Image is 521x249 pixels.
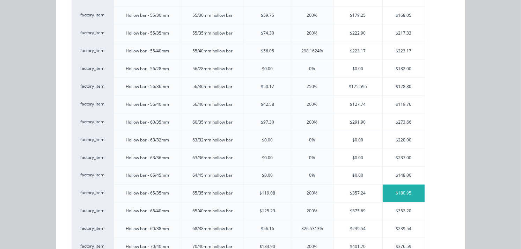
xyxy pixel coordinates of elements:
div: 0% [309,173,315,179]
div: $239.54 [383,220,425,238]
div: factory_item [72,131,113,149]
div: Hollow bar - 55/40mm [126,48,169,54]
div: $0.00 [333,60,382,78]
div: $125.23 [259,208,275,214]
div: $0.00 [333,149,382,167]
div: Hollow bar - 65/40mm [126,208,169,214]
div: 0% [309,155,315,161]
div: $223.17 [383,42,425,60]
div: Hollow bar - 63/32mm [126,137,169,143]
div: $74.30 [261,30,274,36]
div: $0.00 [262,173,273,179]
div: 56/28mm hollow bar [192,66,233,72]
div: $97.30 [261,119,274,125]
div: 55/35mm hollow bar [192,30,233,36]
div: $59.75 [261,12,274,19]
div: $179.25 [333,7,382,24]
div: $119.76 [383,96,425,113]
div: $56.05 [261,48,274,54]
div: factory_item [72,42,113,60]
div: factory_item [72,6,113,24]
div: Hollow bar - 55/30mm [126,12,169,19]
div: 200% [307,30,317,36]
div: $239.54 [333,220,382,238]
div: Hollow bar - 56/40mm [126,101,169,108]
div: $0.00 [262,155,273,161]
div: $357.24 [333,185,382,202]
div: $223.17 [333,42,382,60]
div: $375.69 [333,203,382,220]
div: $273.66 [383,113,425,131]
div: 200% [307,101,317,108]
div: $119.08 [259,190,275,197]
div: Hollow bar - 56/36mm [126,83,169,90]
div: 56/40mm hollow bar [192,101,233,108]
div: factory_item [72,220,113,238]
div: $291.90 [333,113,382,131]
div: 200% [307,208,317,214]
div: $56.16 [261,226,274,232]
div: $148.00 [383,167,425,184]
div: 55/40mm hollow bar [192,48,233,54]
div: Hollow bar - 65/45mm [126,173,169,179]
div: $220.00 [383,131,425,149]
div: Hollow bar - 56/28mm [126,66,169,72]
div: 68/38mm hollow bar [192,226,233,232]
div: Hollow bar - 55/35mm [126,30,169,36]
div: $128.80 [383,78,425,95]
div: factory_item [72,24,113,42]
div: 64/45mm hollow bar [192,173,233,179]
div: factory_item [72,60,113,78]
div: $175.595 [333,78,382,95]
div: 60/35mm hollow bar [192,119,233,125]
div: $42.58 [261,101,274,108]
div: $127.74 [333,96,382,113]
div: 326.5313% [301,226,323,232]
div: 63/32mm hollow bar [192,137,233,143]
div: $222.90 [333,24,382,42]
div: factory_item [72,167,113,184]
div: $0.00 [262,137,273,143]
div: $180.95 [383,185,425,202]
div: 250% [307,83,317,90]
div: $0.00 [333,131,382,149]
div: Hollow bar - 60/38mm [126,226,169,232]
div: factory_item [72,149,113,167]
div: 56/36mm hollow bar [192,83,233,90]
div: $217.33 [383,24,425,42]
div: 0% [309,66,315,72]
div: 200% [307,190,317,197]
div: $0.00 [333,167,382,184]
div: Hollow bar - 63/36mm [126,155,169,161]
div: Hollow bar - 60/35mm [126,119,169,125]
div: $50.17 [261,83,274,90]
div: factory_item [72,95,113,113]
div: factory_item [72,78,113,95]
div: 0% [309,137,315,143]
div: factory_item [72,113,113,131]
div: $168.05 [383,7,425,24]
div: 65/35mm hollow bar [192,190,233,197]
div: $182.00 [383,60,425,78]
div: 200% [307,12,317,19]
div: 65/40mm hollow bar [192,208,233,214]
div: $0.00 [262,66,273,72]
div: $352.20 [383,203,425,220]
div: factory_item [72,202,113,220]
div: 55/30mm hollow bar [192,12,233,19]
div: $237.00 [383,149,425,167]
div: factory_item [72,184,113,202]
div: 63/36mm hollow bar [192,155,233,161]
div: Hollow bar - 65/35mm [126,190,169,197]
div: 200% [307,119,317,125]
div: 298.1624% [301,48,323,54]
